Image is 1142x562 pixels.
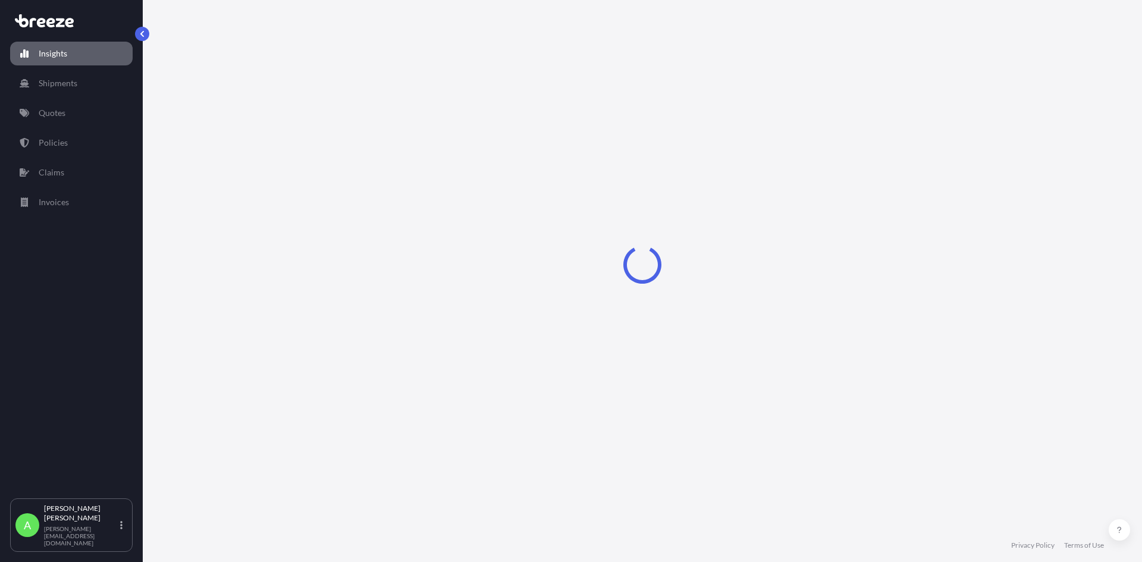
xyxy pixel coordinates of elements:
a: Invoices [10,190,133,214]
p: Shipments [39,77,77,89]
p: Policies [39,137,68,149]
p: Insights [39,48,67,59]
a: Claims [10,161,133,184]
p: [PERSON_NAME] [PERSON_NAME] [44,504,118,523]
a: Shipments [10,71,133,95]
a: Terms of Use [1064,541,1104,550]
a: Insights [10,42,133,65]
p: Claims [39,167,64,178]
a: Policies [10,131,133,155]
a: Privacy Policy [1011,541,1055,550]
p: Invoices [39,196,69,208]
p: [PERSON_NAME][EMAIL_ADDRESS][DOMAIN_NAME] [44,525,118,547]
a: Quotes [10,101,133,125]
p: Quotes [39,107,65,119]
span: A [24,519,31,531]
